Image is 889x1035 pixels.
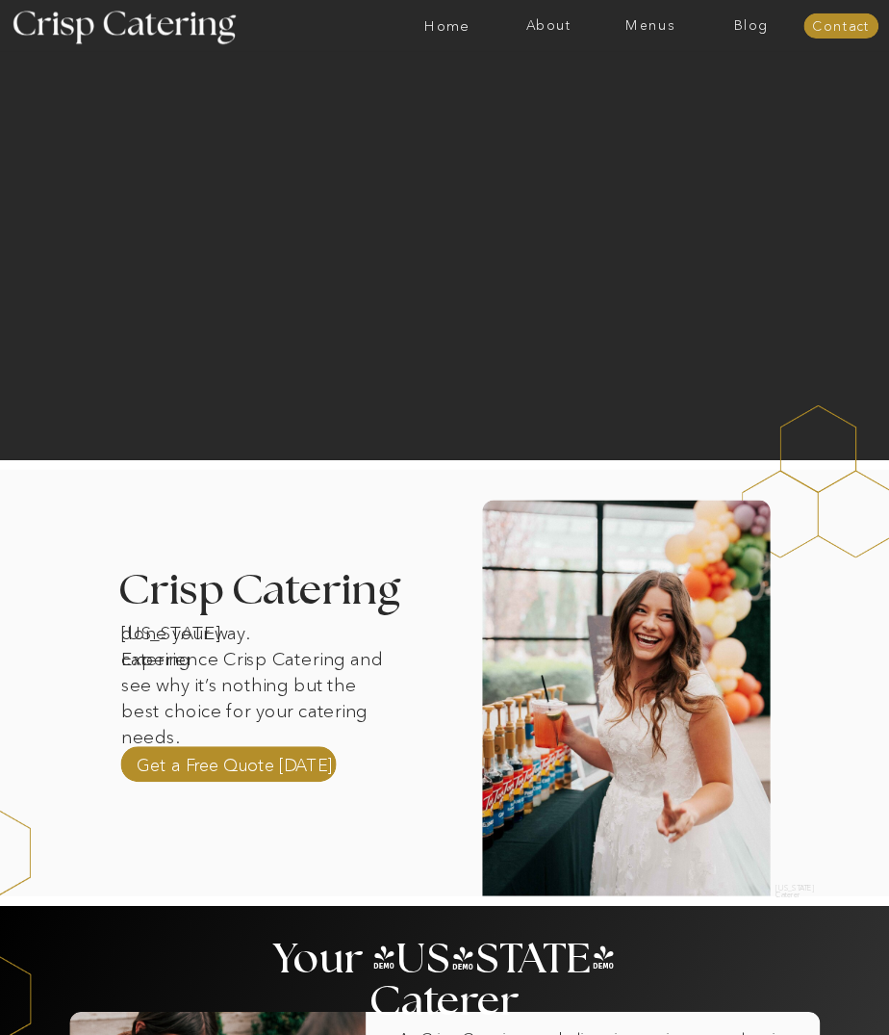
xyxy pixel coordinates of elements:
a: About [497,18,598,33]
h2: Your [US_STATE] Caterer [269,939,619,968]
a: Get a Free Quote [DATE] [137,753,332,775]
p: done your way. Experience Crisp Catering and see why it’s nothing but the best choice for your ca... [121,621,392,715]
a: Menus [599,18,700,33]
h2: [US_STATE] Caterer [775,885,822,893]
a: Blog [700,18,801,33]
h3: Crisp Catering [118,569,438,612]
a: Home [396,18,497,33]
a: Contact [803,19,878,34]
h1: [US_STATE] catering [121,621,275,640]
